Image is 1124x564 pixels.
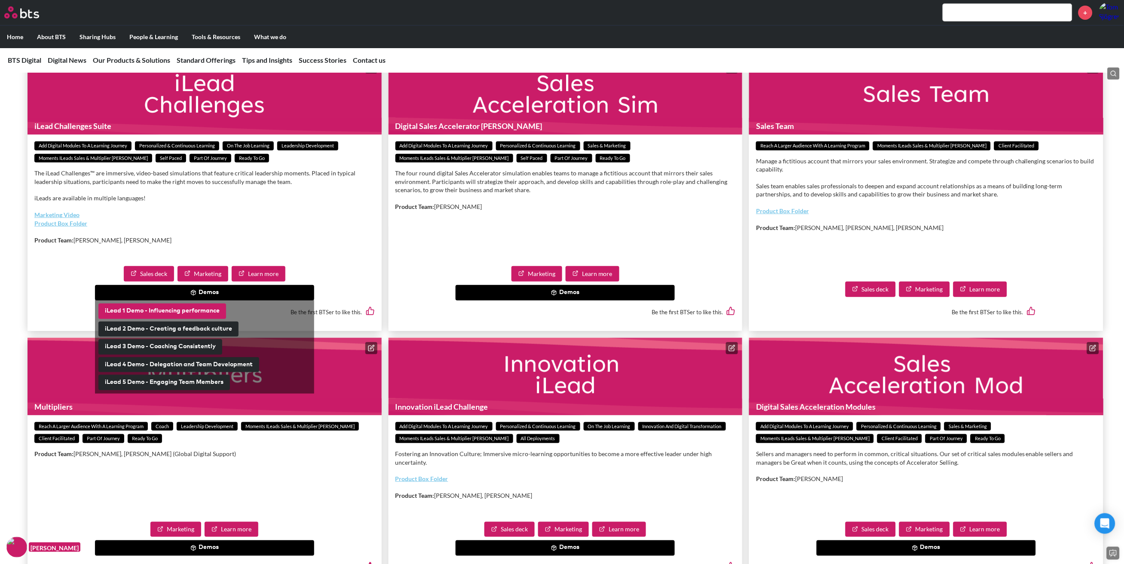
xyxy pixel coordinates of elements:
[944,422,991,431] span: Sales & Marketing
[395,434,513,443] span: Moments iLeads Sales & Multiplier [PERSON_NAME]
[395,475,448,482] a: Product Box Folder
[232,266,285,282] a: Learn more
[899,282,950,297] a: Marketing
[1099,2,1120,23] img: Tom Sjögren
[726,342,738,354] button: Edit content
[177,422,238,431] span: Leadership Development
[496,141,580,150] span: Personalized & Continuous Learning
[98,375,230,390] button: iLead 5 Demo - Engaging Team Members
[538,522,589,537] a: Marketing
[151,422,173,431] span: Coach
[756,475,795,482] strong: Product Team:
[128,434,162,443] span: Ready to go
[845,282,896,297] a: Sales deck
[277,141,338,150] span: Leadership Development
[365,342,377,354] button: Edit content
[223,141,274,150] span: On The Job Learning
[4,6,55,18] a: Go home
[1095,513,1115,534] div: Open Intercom Messenger
[566,266,619,282] a: Learn more
[389,398,743,415] h1: Innovation iLead Challenge
[395,141,493,150] span: Add Digital Modules to a Learning Journey
[95,540,314,556] button: Demos
[73,26,123,48] label: Sharing Hubs
[389,118,743,135] h1: Digital Sales Accelerator [PERSON_NAME]
[395,450,736,466] p: Fostering an Innovation Culture; Immersive micro-learning opportunities to become a more effectiv...
[596,154,630,163] span: Ready to go
[925,434,967,443] span: Part of Journey
[93,56,170,64] a: Our Products & Solutions
[584,422,635,431] span: On The Job Learning
[34,141,132,150] span: Add Digital Modules to a Learning Journey
[817,540,1036,556] button: Demos
[592,522,646,537] a: Learn more
[456,540,675,556] button: Demos
[34,194,375,202] p: iLeads are available in multiple languages!
[584,141,631,150] span: Sales & Marketing
[1087,342,1099,354] button: Edit content
[971,434,1005,443] span: Ready to go
[190,154,231,163] span: Part of Journey
[395,422,493,431] span: Add Digital Modules to a Learning Journey
[395,154,513,163] span: Moments iLeads Sales & Multiplier [PERSON_NAME]
[28,118,382,135] h1: iLead Challenges Suite
[899,522,950,537] a: Marketing
[242,56,292,64] a: Tips and Insights
[34,169,375,186] p: The iLead Challenges™ are immersive, video-based simulations that feature critical leadership mom...
[517,154,547,163] span: Self paced
[34,300,375,324] div: Be the first BTSer to like this.
[98,357,259,373] button: iLead 4 Demo - Delegation and Team Development
[353,56,386,64] a: Contact us
[124,266,174,282] a: Sales deck
[496,422,580,431] span: Personalized & Continuous Learning
[395,300,736,324] div: Be the first BTSer to like this.
[456,285,675,300] button: Demos
[638,422,726,431] span: Innovation and Digital Transformation
[873,141,991,150] span: Moments iLeads Sales & Multiplier [PERSON_NAME]
[178,266,228,282] a: Marketing
[756,434,874,443] span: Moments iLeads Sales & Multiplier [PERSON_NAME]
[34,154,152,163] span: Moments iLeads Sales & Multiplier [PERSON_NAME]
[484,522,535,537] a: Sales deck
[994,141,1039,150] span: Client facilitated
[395,491,736,500] p: [PERSON_NAME], [PERSON_NAME]
[953,282,1007,297] a: Learn more
[395,202,736,211] p: [PERSON_NAME]
[34,236,375,245] p: [PERSON_NAME], [PERSON_NAME]
[756,422,853,431] span: Add Digital Modules to a Learning Journey
[1099,2,1120,23] a: Profile
[29,543,80,552] figcaption: [PERSON_NAME]
[756,475,1096,483] p: [PERSON_NAME]
[98,339,222,355] button: iLead 3 Demo - Coaching Consistently
[83,434,124,443] span: Part of Journey
[395,169,736,194] p: The four round digital Sales Accelerator simulation enables teams to manage a fictitious account ...
[877,434,922,443] span: Client facilitated
[517,434,560,443] span: All deployments
[299,56,346,64] a: Success Stories
[30,26,73,48] label: About BTS
[34,450,375,458] p: [PERSON_NAME], [PERSON_NAME] (Global Digital Support)
[156,154,186,163] span: Self paced
[756,207,809,215] a: Product Box Folder
[749,398,1103,415] h1: Digital Sales Acceleration Modules
[749,118,1103,135] h1: Sales Team
[756,450,1096,466] p: Sellers and managers need to perform in common, critical situations. Our set of critical sales mo...
[34,211,80,218] a: Marketing Video
[48,56,86,64] a: Digital News
[6,537,27,558] img: F
[28,398,382,415] h1: Multipliers
[756,182,1096,199] p: Sales team enables sales professionals to deepen and expand account relationships as a means of b...
[4,6,39,18] img: BTS Logo
[34,422,148,431] span: Reach a Larger Audience With a Learning Program
[235,154,269,163] span: Ready to go
[95,285,314,300] button: Demos
[953,522,1007,537] a: Learn more
[756,157,1096,174] p: Manage a fictitious account that mirrors your sales environment. Strategize and compete through c...
[511,266,562,282] a: Marketing
[8,56,41,64] a: BTS Digital
[756,141,870,150] span: Reach a Larger Audience With a Learning Program
[551,154,592,163] span: Part of Journey
[756,224,795,231] strong: Product Team:
[241,422,359,431] span: Moments iLeads Sales & Multiplier [PERSON_NAME]
[34,220,87,227] a: Product Box Folder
